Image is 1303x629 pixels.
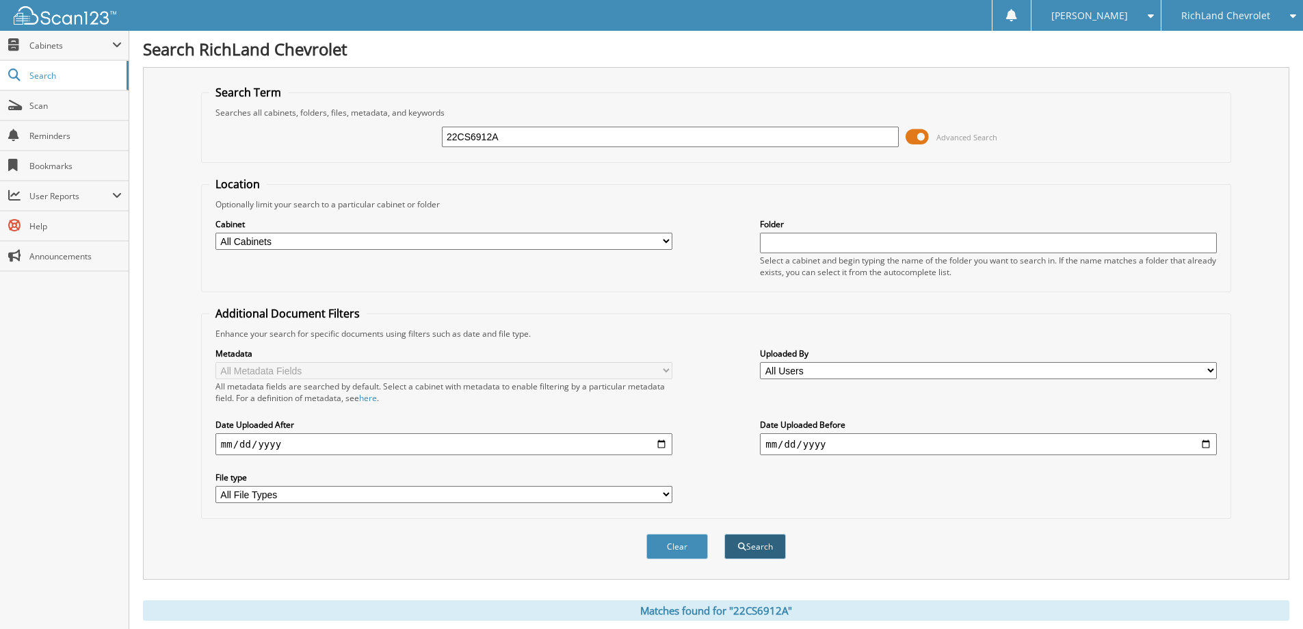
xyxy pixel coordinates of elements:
[936,132,997,142] span: Advanced Search
[215,433,672,455] input: start
[29,40,112,51] span: Cabinets
[760,348,1217,359] label: Uploaded By
[209,306,367,321] legend: Additional Document Filters
[760,218,1217,230] label: Folder
[760,419,1217,431] label: Date Uploaded Before
[724,534,786,559] button: Search
[29,70,120,81] span: Search
[215,348,672,359] label: Metadata
[1051,12,1128,20] span: [PERSON_NAME]
[14,6,116,25] img: scan123-logo-white.svg
[29,100,122,112] span: Scan
[646,534,708,559] button: Clear
[760,433,1217,455] input: end
[209,177,267,192] legend: Location
[215,381,672,404] div: All metadata fields are searched by default. Select a cabinet with metadata to enable filtering b...
[143,38,1289,60] h1: Search RichLand Chevrolet
[215,472,672,483] label: File type
[359,392,377,404] a: here
[209,85,288,100] legend: Search Term
[209,107,1224,118] div: Searches all cabinets, folders, files, metadata, and keywords
[215,218,672,230] label: Cabinet
[209,198,1224,210] div: Optionally limit your search to a particular cabinet or folder
[1235,563,1303,629] iframe: Chat Widget
[215,419,672,431] label: Date Uploaded After
[1181,12,1270,20] span: RichLand Chevrolet
[29,160,122,172] span: Bookmarks
[29,190,112,202] span: User Reports
[29,130,122,142] span: Reminders
[29,251,122,262] span: Announcements
[143,600,1289,621] div: Matches found for "22CS6912A"
[29,220,122,232] span: Help
[209,328,1224,339] div: Enhance your search for specific documents using filters such as date and file type.
[760,255,1217,278] div: Select a cabinet and begin typing the name of the folder you want to search in. If the name match...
